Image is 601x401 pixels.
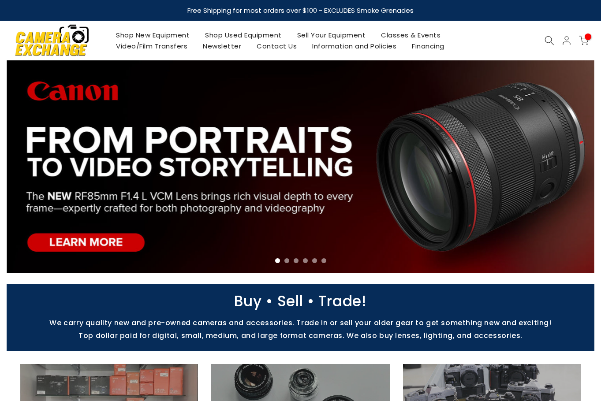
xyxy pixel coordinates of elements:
[404,41,452,52] a: Financing
[108,30,198,41] a: Shop New Equipment
[373,30,448,41] a: Classes & Events
[2,319,599,327] p: We carry quality new and pre-owned cameras and accessories. Trade in or sell your older gear to g...
[2,331,599,340] p: Top dollar paid for digital, small, medium, and large format cameras. We also buy lenses, lightin...
[198,30,290,41] a: Shop Used Equipment
[2,297,599,305] p: Buy • Sell • Trade!
[195,41,249,52] a: Newsletter
[289,30,373,41] a: Sell Your Equipment
[585,33,591,40] span: 1
[275,258,280,263] li: Page dot 1
[249,41,305,52] a: Contact Us
[579,36,589,45] a: 1
[305,41,404,52] a: Information and Policies
[284,258,289,263] li: Page dot 2
[303,258,308,263] li: Page dot 4
[321,258,326,263] li: Page dot 6
[294,258,299,263] li: Page dot 3
[108,41,195,52] a: Video/Film Transfers
[312,258,317,263] li: Page dot 5
[187,6,414,15] strong: Free Shipping for most orders over $100 - EXCLUDES Smoke Grenades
